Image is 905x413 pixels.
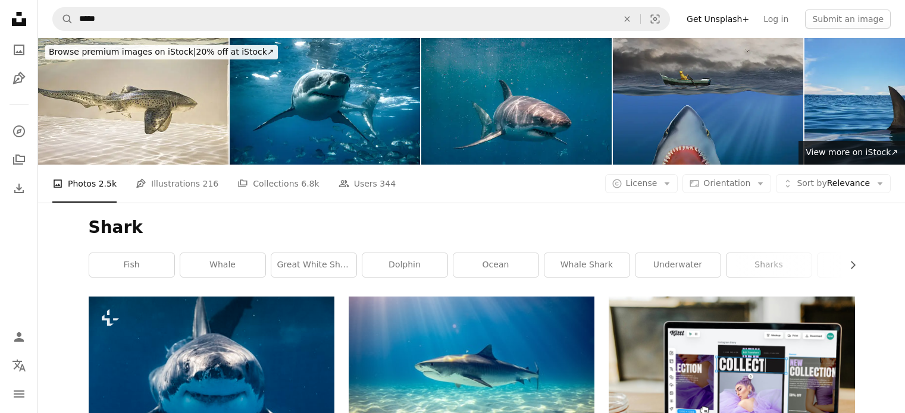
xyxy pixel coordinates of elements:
a: sea life [818,253,903,277]
a: black shark underwater photo [349,370,594,381]
a: Extreme close up of Great White Shark looking directly at camera smiling [89,373,334,383]
a: Get Unsplash+ [679,10,756,29]
a: Log in / Sign up [7,325,31,349]
button: Sort byRelevance [776,174,891,193]
a: great white shark [271,253,356,277]
span: 344 [380,177,396,190]
a: Explore [7,119,31,143]
h1: Shark [89,217,855,238]
a: Log in [756,10,796,29]
a: Collections 6.8k [237,165,319,203]
a: whale [180,253,265,277]
a: Collections [7,148,31,172]
button: Visual search [641,8,669,30]
span: 216 [203,177,219,190]
button: Clear [614,8,640,30]
a: Download History [7,176,31,200]
span: View more on iStock ↗ [806,147,898,157]
a: whale shark [544,253,630,277]
img: Leopard Shark In The Exhibition Area - Stegostoma Tigrinum - Zebra Shark - Surrealism Art [38,38,228,165]
a: Browse premium images on iStock|20% off at iStock↗ [38,38,285,67]
span: Orientation [703,178,750,188]
img: Conceptual image of shark attacking rowboat [613,38,803,165]
a: ocean [453,253,538,277]
span: 6.8k [301,177,319,190]
button: Language [7,354,31,377]
a: Users 344 [339,165,396,203]
span: Sort by [797,178,826,188]
button: Search Unsplash [53,8,73,30]
button: License [605,174,678,193]
form: Find visuals sitewide [52,7,670,31]
a: fish [89,253,174,277]
img: Close up of juvenile Great White Shark swimming through murky water hunting for prey [421,38,612,165]
a: View more on iStock↗ [798,141,905,165]
button: Submit an image [805,10,891,29]
button: Orientation [682,174,771,193]
img: Great white shark turns below the ocean's surface. [230,38,420,165]
button: scroll list to the right [842,253,855,277]
a: Illustrations [7,67,31,90]
span: Browse premium images on iStock | [49,47,196,56]
a: dolphin [362,253,447,277]
span: 20% off at iStock ↗ [49,47,274,56]
a: underwater [635,253,721,277]
button: Menu [7,382,31,406]
a: Illustrations 216 [136,165,218,203]
a: sharks [726,253,812,277]
span: License [626,178,657,188]
a: Photos [7,38,31,62]
span: Relevance [797,178,870,190]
